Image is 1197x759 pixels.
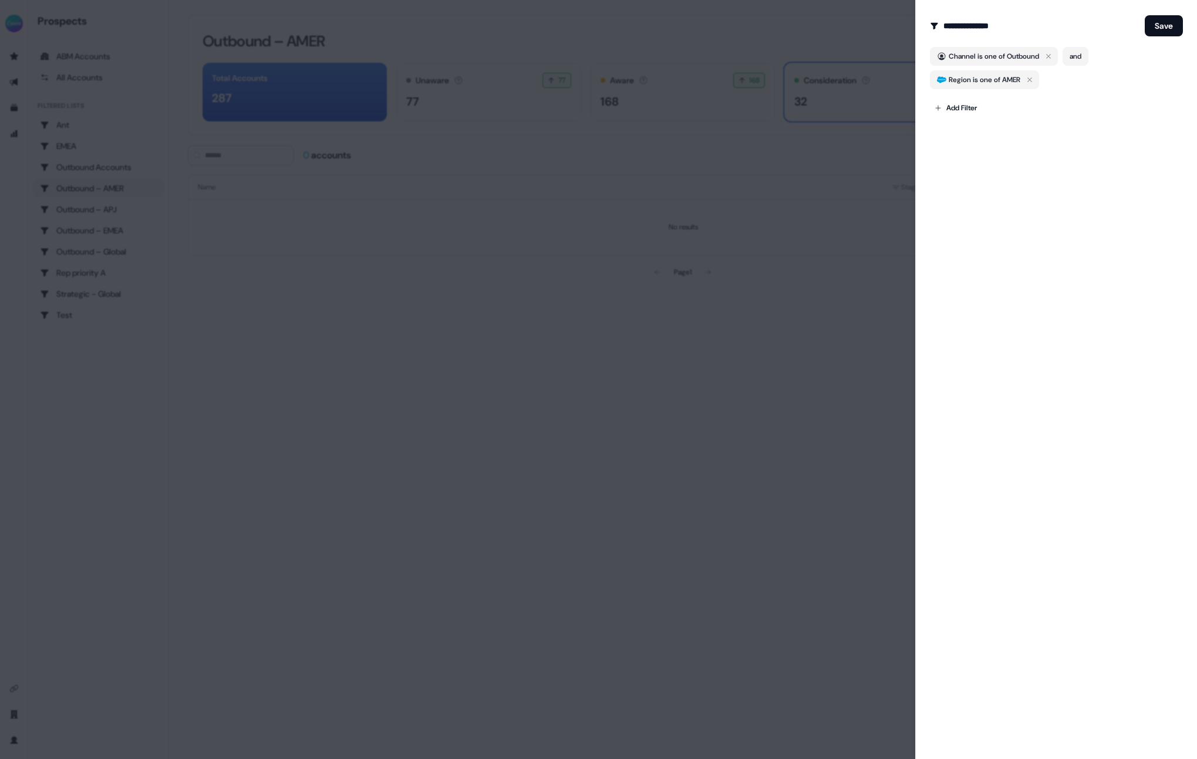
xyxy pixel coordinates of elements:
[1145,15,1183,36] button: Save
[930,99,982,117] button: Add Filter
[1007,52,1039,61] span: Outbound
[949,74,1020,86] span: Region is one of
[1063,47,1088,66] button: and
[1002,75,1020,84] span: AMER
[930,70,1039,89] button: Region is one of AMER
[930,47,1058,66] button: Channel is one of Outbound
[949,50,1039,62] span: Channel is one of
